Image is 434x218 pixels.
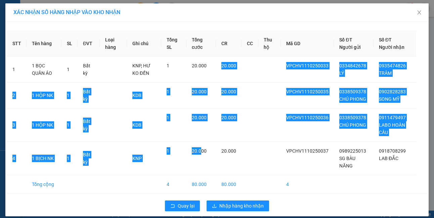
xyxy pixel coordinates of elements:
span: 20.000 [221,63,236,68]
td: 1 [7,57,27,83]
span: Số ĐT [379,37,392,42]
th: Mã GD [281,31,334,57]
span: 20.000 [192,115,207,120]
td: Bất kỳ [78,57,100,83]
span: KDB [132,122,141,128]
span: VPCHV1110250033 [286,63,329,68]
span: rollback [170,204,175,209]
span: KNP [132,156,142,161]
td: 1 BỊCH NK [27,142,61,175]
th: ĐVT [78,31,100,57]
span: 1 [67,122,70,128]
td: 1 BỌC QUẦN ÁO [27,57,61,83]
span: 1 [167,89,169,94]
td: 4 [7,142,27,175]
span: 0902828283 [379,89,406,94]
span: VPCHV1110250037 [286,148,329,154]
span: Người nhận [379,44,404,50]
td: Bất kỳ [78,83,100,108]
th: Tổng cước [186,31,216,57]
span: Nhập hàng kho nhận [219,202,264,210]
span: 0935474826 [379,63,406,68]
span: 20.000 [192,89,207,94]
td: Bất kỳ [78,142,100,175]
span: 1 [167,148,169,154]
span: CHÚ PHONG [339,96,366,102]
span: Số ĐT [339,37,352,42]
th: CR [216,31,242,57]
span: 1 [67,156,70,161]
span: 0334842678 [339,63,366,68]
span: KDB [132,93,141,98]
th: Thu hộ [258,31,281,57]
span: close [417,10,422,15]
td: 3 [7,108,27,142]
span: CHÚ PHONG [339,122,366,128]
button: Close [410,3,429,22]
td: Bất kỳ [78,108,100,142]
td: 2 [7,83,27,108]
span: 20.000 [192,63,207,68]
span: SONG MỸ [379,96,399,102]
th: Loại hàng [100,31,127,57]
td: 80.000 [186,175,216,194]
th: Ghi chú [127,31,162,57]
td: 1 HỘP NK [27,108,61,142]
span: LAB ĐẮC [379,156,398,161]
td: 4 [161,175,186,194]
span: SG BÀU NĂNG [339,156,355,168]
span: 0918708299 [379,148,406,154]
span: 1 [67,67,70,72]
span: KNP, HƯ KO ĐỀN [132,63,150,76]
td: 4 [281,175,334,194]
span: 0911479497 [379,115,406,120]
span: Quay lại [178,202,194,210]
span: LABO HOÀN CẦU [379,122,405,135]
th: Tên hàng [27,31,61,57]
th: CC [242,31,258,57]
span: TRÂM [379,70,392,76]
span: LÝ [339,70,344,76]
span: Người gửi [339,44,361,50]
span: 20.000 [221,115,236,120]
span: 20.000 [221,89,236,94]
button: rollbackQuay lại [165,200,200,211]
span: VPCHV1110250036 [286,115,329,120]
td: 1 HỘP NK [27,83,61,108]
th: Tổng SL [161,31,186,57]
span: VPCHV1110250035 [286,89,329,94]
span: 0338509378 [339,115,366,120]
span: 0338509378 [339,89,366,94]
span: download [212,204,217,209]
td: Tổng cộng [27,175,61,194]
span: 1 [67,93,70,98]
td: 80.000 [216,175,242,194]
th: SL [61,31,78,57]
span: 1 [167,63,169,68]
th: STT [7,31,27,57]
span: XÁC NHẬN SỐ HÀNG NHẬP VÀO KHO NHẬN [13,9,120,15]
button: downloadNhập hàng kho nhận [207,200,269,211]
span: 0989225013 [339,148,366,154]
span: 1 [167,115,169,120]
span: 20.000 [221,148,236,154]
span: 20.000 [192,148,207,154]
